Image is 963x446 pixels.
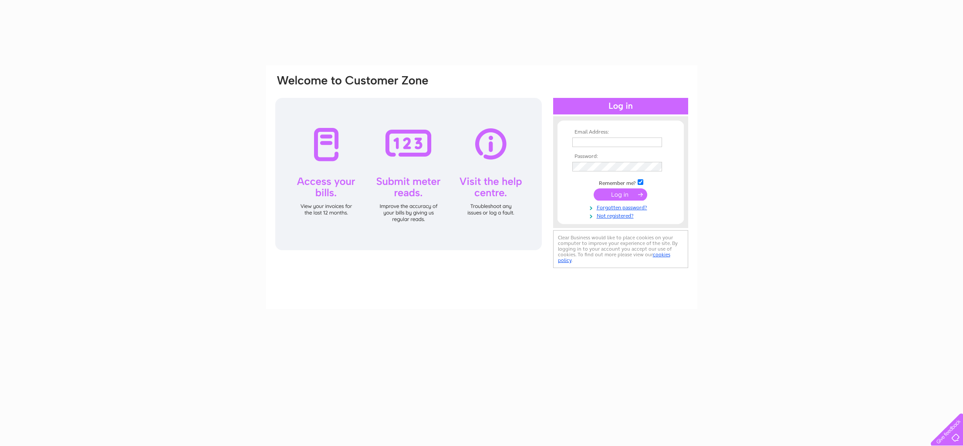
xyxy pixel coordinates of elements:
a: Forgotten password? [572,203,671,211]
th: Email Address: [570,129,671,135]
div: Clear Business would like to place cookies on your computer to improve your experience of the sit... [553,230,688,268]
a: cookies policy [558,252,670,263]
input: Submit [594,188,647,201]
th: Password: [570,154,671,160]
a: Not registered? [572,211,671,219]
td: Remember me? [570,178,671,187]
